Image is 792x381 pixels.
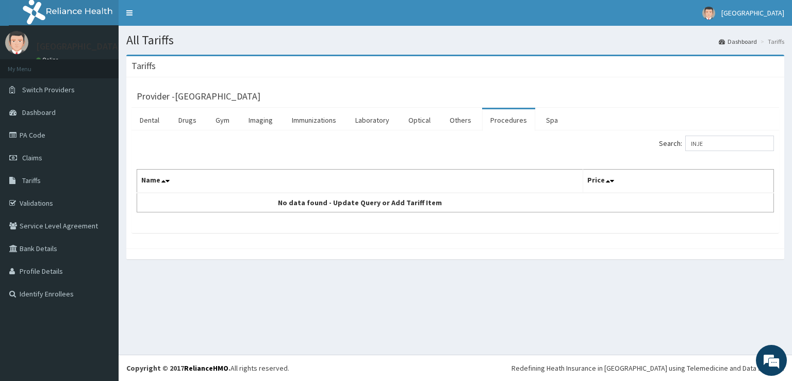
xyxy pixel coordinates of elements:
th: Price [583,170,774,193]
a: Procedures [482,109,535,131]
li: Tariffs [758,37,784,46]
span: Dashboard [22,108,56,117]
h1: All Tariffs [126,34,784,47]
a: Spa [538,109,566,131]
a: Optical [400,109,439,131]
strong: Copyright © 2017 . [126,363,230,373]
span: Claims [22,153,42,162]
a: Others [441,109,480,131]
label: Search: [659,136,774,151]
input: Search: [685,136,774,151]
th: Name [137,170,583,193]
img: User Image [702,7,715,20]
a: Laboratory [347,109,398,131]
span: Switch Providers [22,85,75,94]
a: Immunizations [284,109,344,131]
span: [GEOGRAPHIC_DATA] [721,8,784,18]
a: Dashboard [719,37,757,46]
a: Online [36,56,61,63]
a: RelianceHMO [184,363,228,373]
div: Redefining Heath Insurance in [GEOGRAPHIC_DATA] using Telemedicine and Data Science! [511,363,784,373]
h3: Provider - [GEOGRAPHIC_DATA] [137,92,260,101]
td: No data found - Update Query or Add Tariff Item [137,193,583,212]
footer: All rights reserved. [119,355,792,381]
span: Tariffs [22,176,41,185]
a: Imaging [240,109,281,131]
a: Dental [131,109,168,131]
p: [GEOGRAPHIC_DATA] [36,42,121,51]
h3: Tariffs [131,61,156,71]
img: User Image [5,31,28,54]
a: Gym [207,109,238,131]
a: Drugs [170,109,205,131]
